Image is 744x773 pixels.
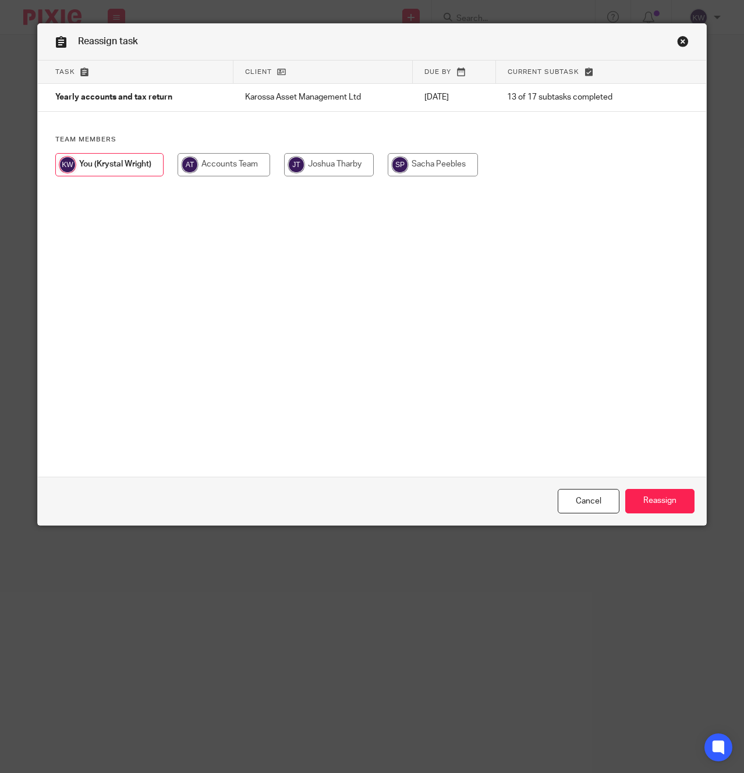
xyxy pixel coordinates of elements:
span: Task [55,69,75,75]
span: Client [245,69,272,75]
td: 13 of 17 subtasks completed [495,84,661,112]
span: Yearly accounts and tax return [55,94,172,102]
span: Due by [424,69,451,75]
a: Close this dialog window [677,36,689,51]
p: [DATE] [424,91,484,103]
input: Reassign [625,489,695,514]
span: Current subtask [508,69,579,75]
span: Reassign task [78,37,138,46]
p: Karossa Asset Management Ltd [245,91,401,103]
a: Close this dialog window [558,489,619,514]
h4: Team members [55,135,689,144]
